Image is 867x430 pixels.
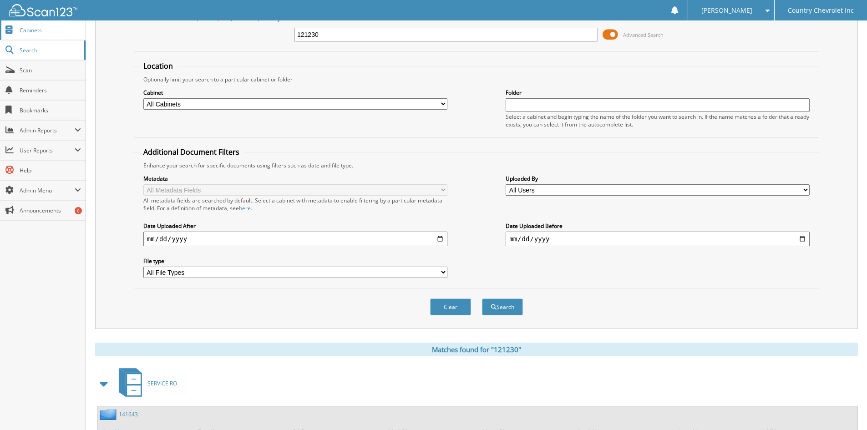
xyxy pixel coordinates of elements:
div: Enhance your search for specific documents using filters such as date and file type. [139,162,814,169]
input: start [143,232,447,246]
div: Matches found for "121230" [95,343,858,356]
span: Advanced Search [623,31,664,38]
span: Bookmarks [20,106,81,114]
a: 141643 [119,410,138,418]
span: Announcements [20,207,81,214]
label: Metadata [143,175,447,182]
label: File type [143,257,447,265]
label: Folder [506,89,810,96]
a: SERVICE RO [113,365,177,401]
span: User Reports [20,147,75,154]
label: Uploaded By [506,175,810,182]
span: Country Chevrolet Inc [788,8,854,13]
div: Select a cabinet and begin typing the name of the folder you want to search in. If the name match... [506,113,810,128]
span: Reminders [20,86,81,94]
img: scan123-logo-white.svg [9,4,77,16]
iframe: Chat Widget [821,386,867,430]
div: 6 [75,207,82,214]
div: Optionally limit your search to a particular cabinet or folder [139,76,814,83]
span: Admin Reports [20,126,75,134]
span: Admin Menu [20,187,75,194]
label: Cabinet [143,89,447,96]
button: Clear [430,298,471,315]
button: Search [482,298,523,315]
span: Scan [20,66,81,74]
img: folder2.png [100,409,119,420]
span: [PERSON_NAME] [701,8,752,13]
span: SERVICE RO [147,379,177,387]
label: Date Uploaded Before [506,222,810,230]
div: All metadata fields are searched by default. Select a cabinet with metadata to enable filtering b... [143,197,447,212]
legend: Location [139,61,177,71]
a: here [239,204,251,212]
span: Search [20,46,80,54]
span: Help [20,167,81,174]
label: Date Uploaded After [143,222,447,230]
span: Cabinets [20,26,81,34]
input: end [506,232,810,246]
legend: Additional Document Filters [139,147,244,157]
